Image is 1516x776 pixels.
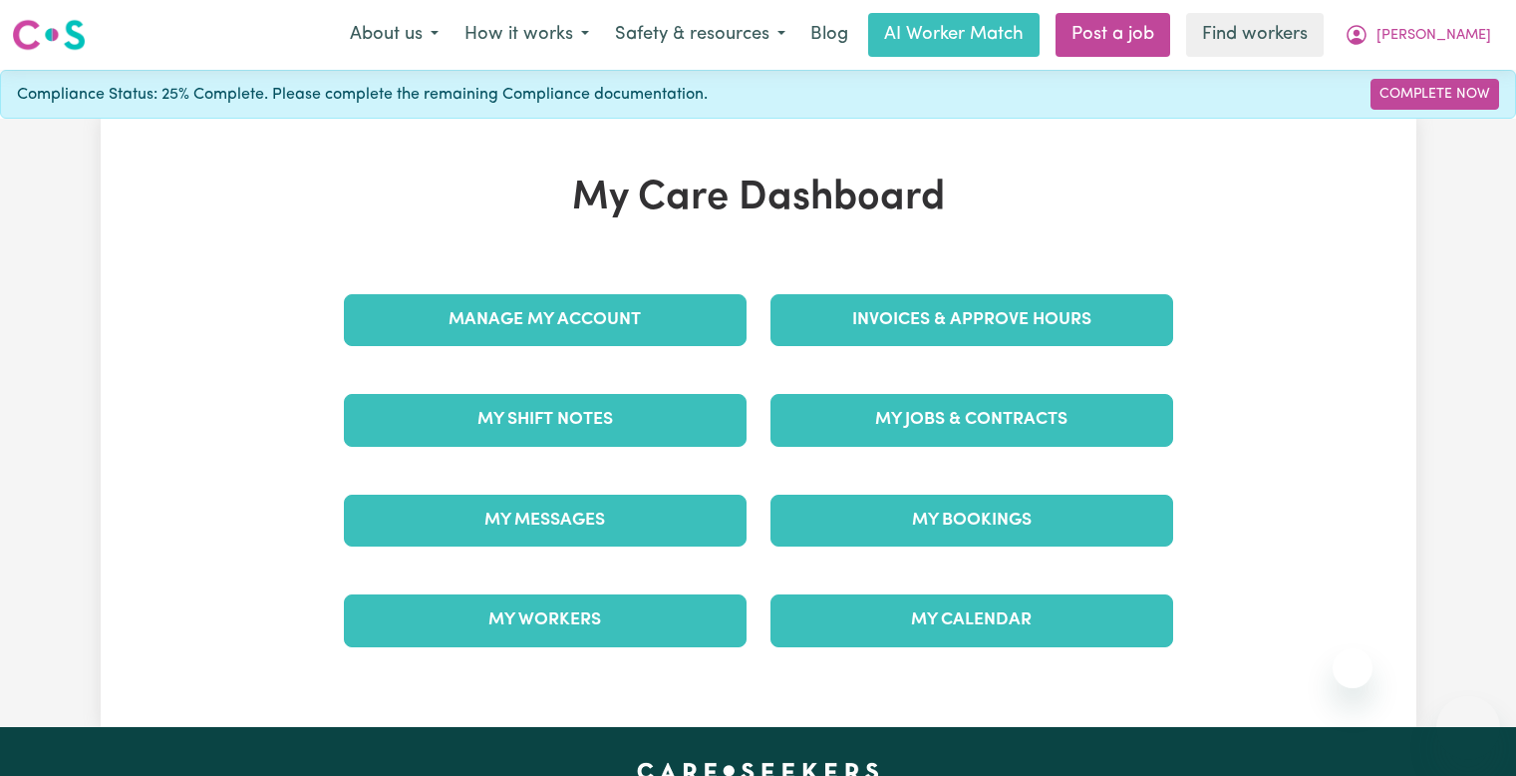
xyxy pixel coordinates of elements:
a: My Bookings [770,495,1173,547]
button: Safety & resources [602,14,798,56]
a: My Workers [344,594,747,646]
h1: My Care Dashboard [332,175,1185,222]
span: [PERSON_NAME] [1376,25,1491,47]
a: My Jobs & Contracts [770,394,1173,446]
a: My Calendar [770,594,1173,646]
a: Invoices & Approve Hours [770,294,1173,346]
a: Blog [798,13,860,57]
img: Careseekers logo [12,17,86,53]
a: Manage My Account [344,294,747,346]
button: My Account [1332,14,1504,56]
span: Compliance Status: 25% Complete. Please complete the remaining Compliance documentation. [17,83,708,107]
button: About us [337,14,452,56]
a: Complete Now [1370,79,1499,110]
iframe: Button to launch messaging window [1436,696,1500,760]
a: Post a job [1056,13,1170,57]
a: My Messages [344,495,747,547]
iframe: Close message [1333,648,1372,688]
a: Find workers [1186,13,1324,57]
a: AI Worker Match [868,13,1040,57]
a: Careseekers logo [12,12,86,58]
button: How it works [452,14,602,56]
a: My Shift Notes [344,394,747,446]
